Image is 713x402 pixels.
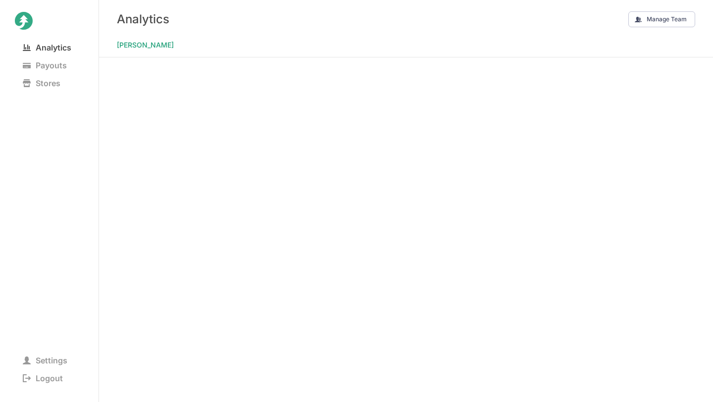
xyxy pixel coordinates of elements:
span: Stores [15,76,68,90]
span: Logout [15,371,71,385]
button: Manage Team [628,11,695,27]
iframe: To enrich screen reader interactions, please activate Accessibility in Grammarly extension settings [99,57,713,402]
h3: Analytics [117,12,169,26]
span: Analytics [15,41,79,54]
span: Payouts [15,58,75,72]
span: Settings [15,353,75,367]
span: [PERSON_NAME] [117,38,174,52]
